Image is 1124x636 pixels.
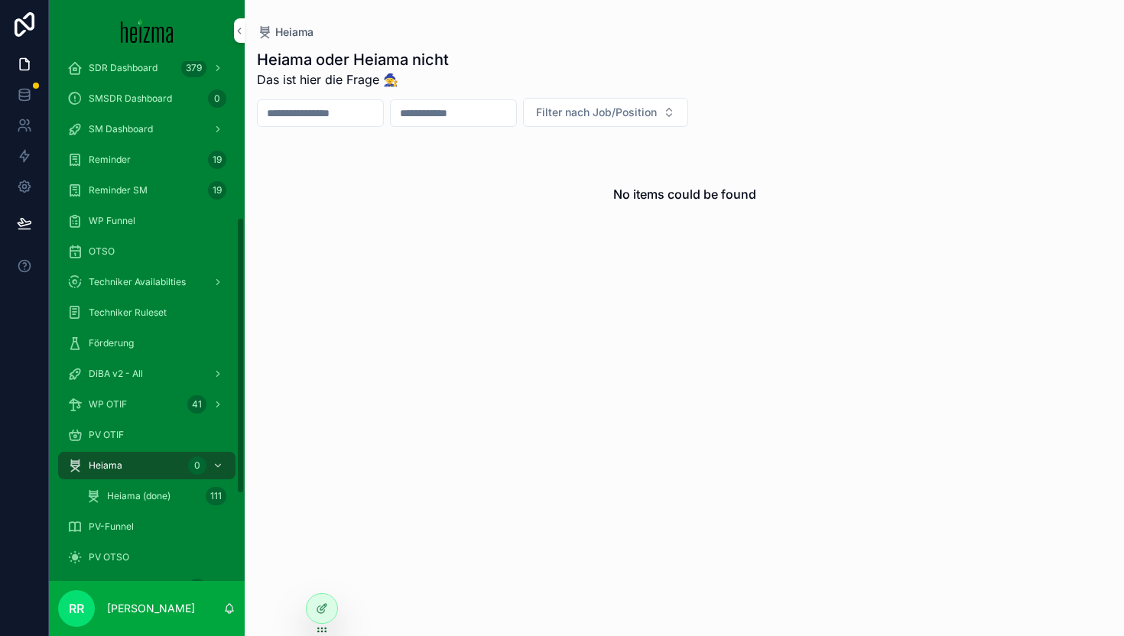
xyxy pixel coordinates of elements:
[58,360,236,388] a: DiBA v2 - All
[58,391,236,418] a: WP OTIF41
[89,307,167,319] span: Techniker Ruleset
[107,490,171,502] span: Heiama (done)
[89,123,153,135] span: SM Dashboard
[58,177,236,204] a: Reminder SM19
[58,115,236,143] a: SM Dashboard
[206,487,226,505] div: 111
[58,207,236,235] a: WP Funnel
[58,513,236,540] a: PV-Funnel
[188,456,206,475] div: 0
[188,579,206,597] div: 71
[89,154,131,166] span: Reminder
[536,105,657,120] span: Filter nach Job/Position
[121,18,174,43] img: App logo
[49,61,245,581] div: scrollable content
[613,185,756,203] h2: No items could be found
[107,601,195,616] p: [PERSON_NAME]
[58,85,236,112] a: SMSDR Dashboard0
[58,421,236,449] a: PV OTIF
[257,70,449,89] span: Das ist hier die Frage 🧙‍
[58,54,236,82] a: SDR Dashboard379
[275,24,313,40] span: Heiama
[89,215,135,227] span: WP Funnel
[89,245,115,258] span: OTSO
[257,49,449,70] h1: Heiama oder Heiama nicht
[89,92,172,105] span: SMSDR Dashboard
[58,452,236,479] a: Heiama0
[89,429,124,441] span: PV OTIF
[208,151,226,169] div: 19
[89,551,129,563] span: PV OTSO
[181,59,206,77] div: 379
[187,395,206,414] div: 41
[89,337,134,349] span: Förderung
[89,521,134,533] span: PV-Funnel
[58,299,236,326] a: Techniker Ruleset
[89,184,148,196] span: Reminder SM
[58,544,236,571] a: PV OTSO
[89,368,143,380] span: DiBA v2 - All
[208,89,226,108] div: 0
[58,268,236,296] a: Techniker Availabilties
[58,238,236,265] a: OTSO
[58,329,236,357] a: Förderung
[89,459,122,472] span: Heiama
[76,482,236,510] a: Heiama (done)111
[69,599,84,618] span: RR
[89,62,158,74] span: SDR Dashboard
[89,276,186,288] span: Techniker Availabilties
[58,146,236,174] a: Reminder19
[58,574,236,602] a: 71
[208,181,226,200] div: 19
[257,24,313,40] a: Heiama
[89,398,127,410] span: WP OTIF
[523,98,688,127] button: Select Button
